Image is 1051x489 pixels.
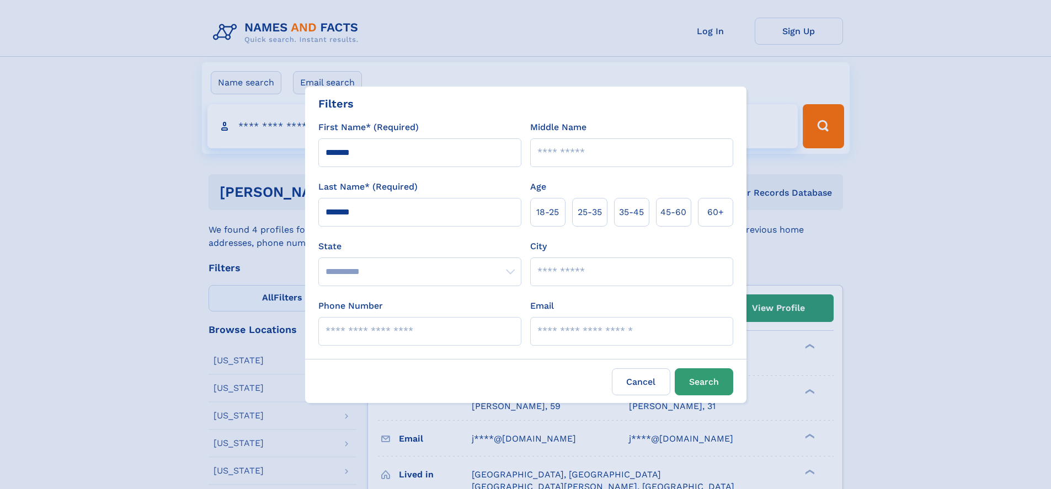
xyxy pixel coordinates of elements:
span: 45‑60 [660,206,686,219]
label: Cancel [612,368,670,395]
label: Age [530,180,546,194]
div: Filters [318,95,354,112]
label: State [318,240,521,253]
label: Last Name* (Required) [318,180,418,194]
span: 60+ [707,206,724,219]
label: Phone Number [318,299,383,313]
label: First Name* (Required) [318,121,419,134]
span: 35‑45 [619,206,644,219]
label: City [530,240,547,253]
span: 18‑25 [536,206,559,219]
button: Search [675,368,733,395]
label: Email [530,299,554,313]
span: 25‑35 [578,206,602,219]
label: Middle Name [530,121,586,134]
